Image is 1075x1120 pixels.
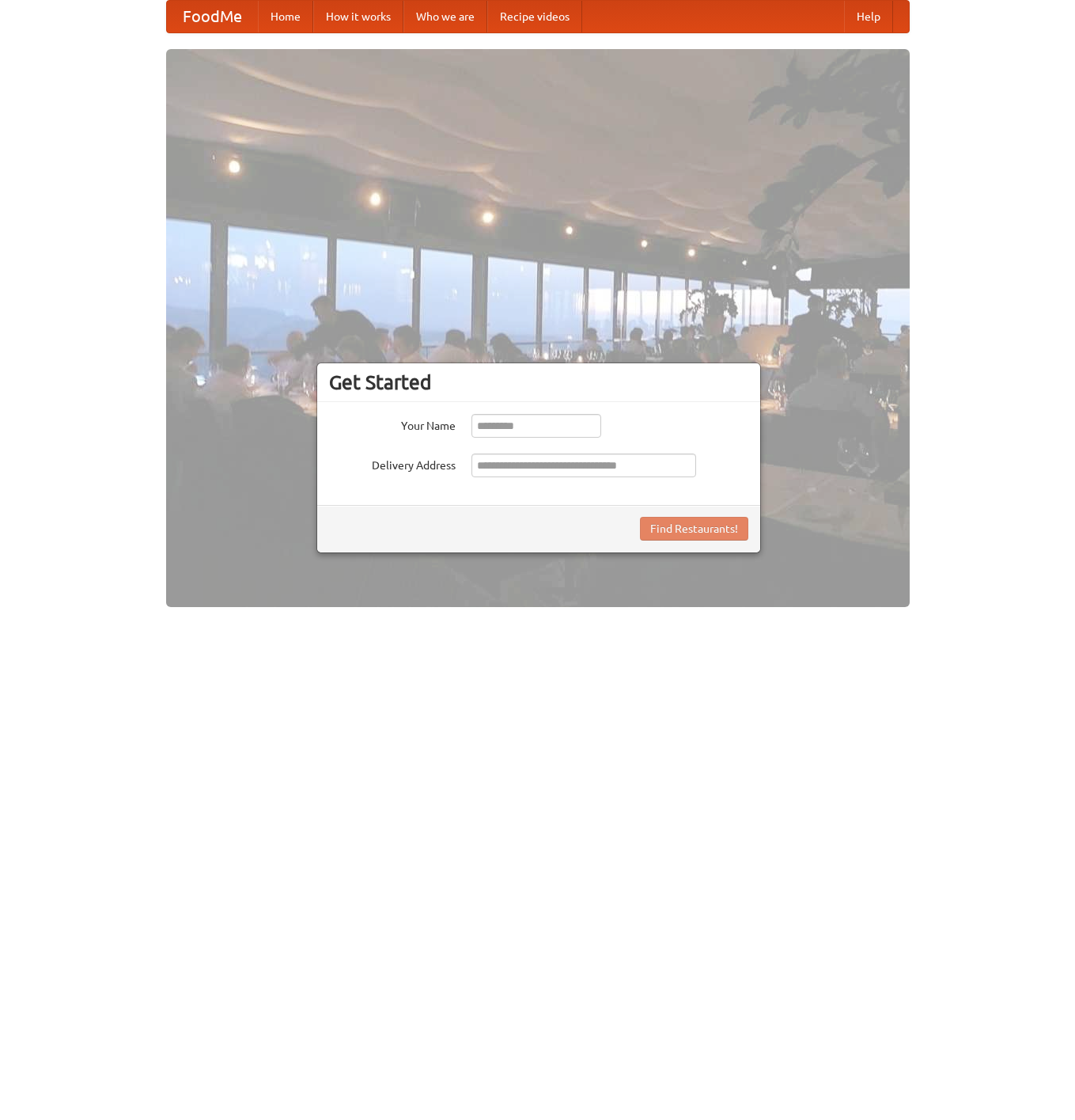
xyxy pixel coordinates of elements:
[640,517,748,541] button: Find Restaurants!
[403,1,487,32] a: Who we are
[167,1,258,32] a: FoodMe
[329,414,456,434] label: Your Name
[258,1,313,32] a: Home
[487,1,582,32] a: Recipe videos
[329,370,748,394] h3: Get Started
[329,454,456,473] label: Delivery Address
[313,1,403,32] a: How it works
[844,1,893,32] a: Help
